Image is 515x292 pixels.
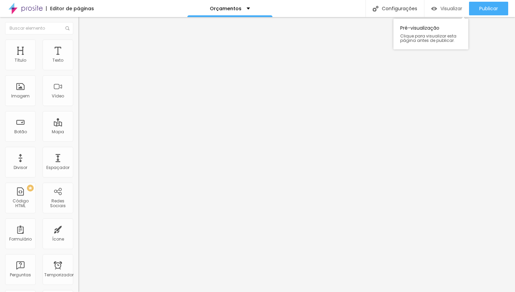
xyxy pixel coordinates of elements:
font: Divisor [14,165,27,170]
font: Visualizar [440,5,462,12]
font: Imagem [11,93,30,99]
font: Configurações [382,5,417,12]
input: Buscar elemento [5,22,73,34]
iframe: Editor [78,17,515,292]
font: Redes Sociais [50,198,66,209]
font: Espaçador [46,165,69,170]
font: Temporizador [44,272,74,278]
font: Clique para visualizar esta página antes de publicar. [400,33,456,43]
font: Botão [14,129,27,135]
font: Ícone [52,236,64,242]
font: Publicar [479,5,498,12]
img: Ícone [65,26,69,30]
font: Pré-visualização [400,25,439,31]
img: view-1.svg [431,6,437,12]
font: Vídeo [52,93,64,99]
font: Mapa [52,129,64,135]
font: Texto [52,57,63,63]
font: Código HTML [13,198,29,209]
font: Perguntas [10,272,31,278]
font: Editor de páginas [50,5,94,12]
button: Publicar [469,2,508,15]
font: Formulário [9,236,32,242]
button: Visualizar [424,2,469,15]
font: Orçamentos [210,5,241,12]
font: Título [15,57,26,63]
img: Ícone [373,6,378,12]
